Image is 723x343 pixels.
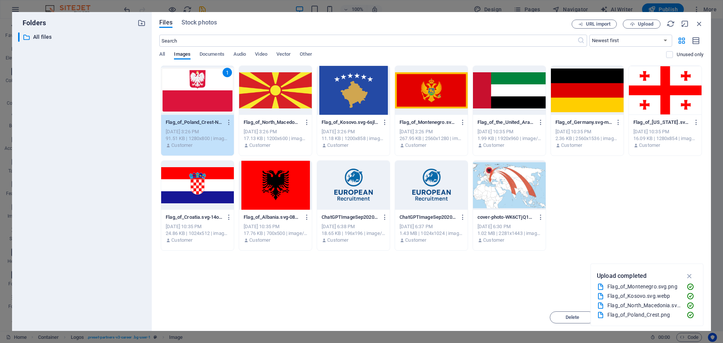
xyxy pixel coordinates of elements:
button: Upload [623,20,660,29]
p: Customer [483,142,504,149]
button: Delete [550,311,595,323]
div: [DATE] 10:35 PM [633,128,697,135]
span: Other [300,50,312,60]
div: 17.76 KB | 700x500 | image/png [244,230,307,237]
div: [DATE] 3:26 PM [400,128,463,135]
p: Customer [171,142,192,149]
div: 1.02 MB | 2281x1443 | image/jpeg [477,230,541,237]
div: Flag_of_Poland_Crest.png [607,311,680,319]
i: Reload [667,20,675,28]
span: Delete [566,315,580,320]
div: Flag_of_North_Macedonia.svg.png [607,301,680,310]
p: Customer [639,142,660,149]
div: 24.86 KB | 1024x512 | image/png [166,230,229,237]
div: [DATE] 6:30 PM [477,223,541,230]
p: Customer [405,142,426,149]
div: [DATE] 10:35 PM [166,223,229,230]
p: Customer [249,237,270,244]
p: Flag_of_Kosovo.svg-6sjl_Q-WYXDvm9p5ZM3FKw.webp [322,119,378,126]
p: Customer [405,237,426,244]
p: Customer [483,237,504,244]
p: Flag_of_Germany.svg-mZ1aT4KWUxJ5d2LgalgcBw.png [555,119,612,126]
p: Flag_of_the_United_Arab_Emirates.svg-o8K1JhDsLTQPKl2_w2JJew.png [477,119,534,126]
div: ​ [18,32,20,42]
span: Vector [276,50,291,60]
div: [DATE] 10:35 PM [555,128,619,135]
div: [DATE] 6:37 PM [400,223,463,230]
p: Customer [327,142,348,149]
p: Customer [561,142,582,149]
input: Search [159,35,577,47]
div: 1.43 MB | 1024x1024 | image/png [400,230,463,237]
div: [DATE] 3:26 PM [166,128,229,135]
p: Flag_of_North_Macedonia.svg-JtGSXEPyL5dnC0tQZ-5lzw.png [244,119,300,126]
p: cover-photo-WK6CTjQ1NgBtGxTaTYLU-g.jpg [477,214,534,221]
p: ChatGPTImageSep20202503_45_24PM-DAjwuDmn2ptEgmr_58ZXbA.png [400,214,456,221]
div: 2.36 KB | 2560x1536 | image/png [555,135,619,142]
span: Documents [200,50,224,60]
i: Create new folder [137,19,146,27]
p: All files [33,33,132,41]
span: Files [159,18,172,27]
p: Flag_of_Croatia.svg-14oSUXu_1c_SIGjkaB5yyQ.png [166,214,222,221]
p: Flag_of_Albania.svg-08WFx21X0uUkl_8azK8OJg.png [244,214,300,221]
button: URL import [572,20,617,29]
div: 18.65 KB | 196x196 | image/png [322,230,385,237]
div: Flag_of_Montenegro.svg.png [607,282,680,291]
div: 91.51 KB | 1280x800 | image/png [166,135,229,142]
div: 11.18 KB | 1200x858 | image/webp [322,135,385,142]
div: 1.99 KB | 1920x960 | image/png [477,135,541,142]
span: Video [255,50,267,60]
p: Customer [327,237,348,244]
p: Flag_of_Georgia.svg-FbVgWEvgH6MrzBVkuqI69A.png [633,119,690,126]
span: Images [174,50,191,60]
div: 16.09 KB | 1280x854 | image/png [633,135,697,142]
span: Stock photos [182,18,217,27]
span: Upload [638,22,653,26]
div: [DATE] 6:38 PM [322,223,385,230]
div: 17.13 KB | 1200x600 | image/png [244,135,307,142]
p: Customer [171,237,192,244]
p: Flag_of_Poland_Crest-Nw-cb953nMpr-tJ5QpE1Dw.png [166,119,222,126]
p: Folders [18,18,46,28]
div: Flag_of_Kosovo.svg.webp [607,292,680,300]
div: [DATE] 3:26 PM [322,128,385,135]
p: Displays only files that are not in use on the website. Files added during this session can still... [677,51,703,58]
i: Minimize [681,20,689,28]
p: Upload completed [597,271,647,281]
p: ChatGPTImageSep20202503_45_24PM-DAjwuDmn2ptEgmr_58ZXbA-r0yEXWpnzFGA83y7aa6d9A.png [322,214,378,221]
p: Flag_of_Montenegro.svg-_jdNBKon_fHxDQJCcWvqbQ.png [400,119,456,126]
div: [DATE] 10:35 PM [244,223,307,230]
div: [DATE] 3:26 PM [244,128,307,135]
span: Audio [233,50,246,60]
span: URL import [586,22,610,26]
div: 267.95 KB | 2560x1280 | image/png [400,135,463,142]
span: All [159,50,165,60]
i: Close [695,20,703,28]
div: [DATE] 10:35 PM [477,128,541,135]
div: 1 [223,68,232,77]
p: Customer [249,142,270,149]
